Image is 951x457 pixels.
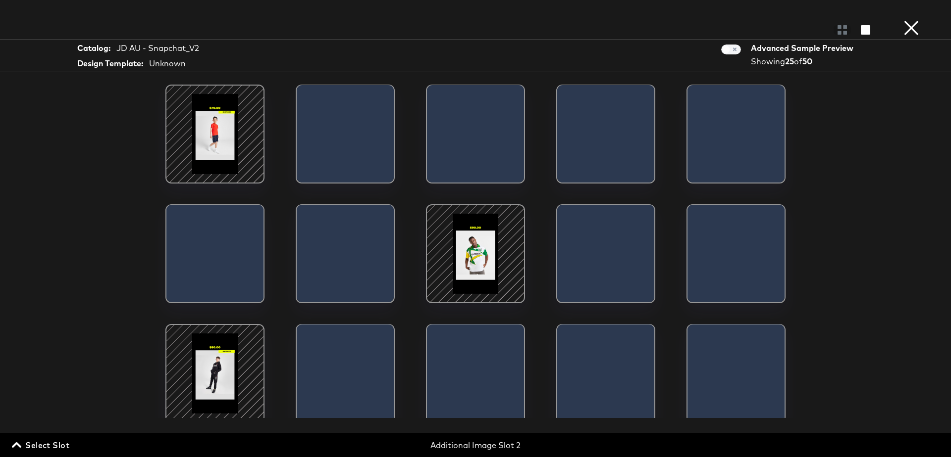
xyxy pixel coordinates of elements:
div: Additional Image Slot 2 [323,440,629,451]
span: Select Slot [14,438,69,452]
strong: Catalog: [77,43,110,54]
div: Showing of [751,56,857,67]
div: Unknown [149,58,186,69]
div: JD AU - Snapchat_V2 [116,43,199,54]
div: Advanced Sample Preview [751,43,857,54]
strong: 25 [785,56,794,66]
strong: Design Template: [77,58,143,69]
button: Select Slot [10,438,73,452]
strong: 50 [802,56,812,66]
